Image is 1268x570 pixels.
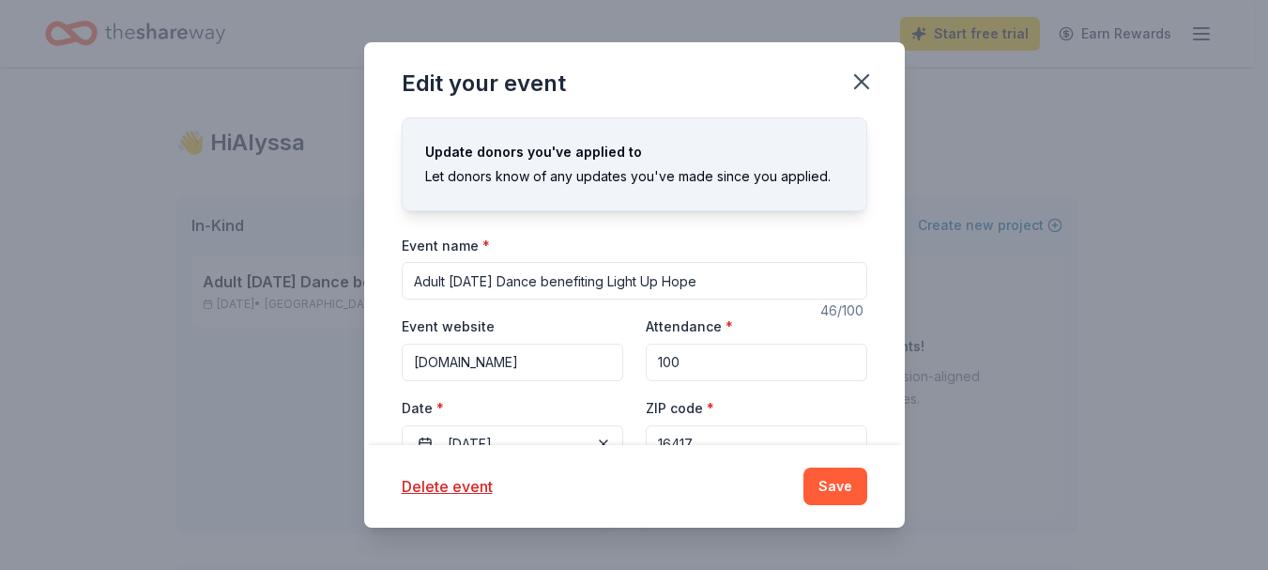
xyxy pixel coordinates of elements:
label: Event name [402,237,490,255]
label: Date [402,399,623,418]
label: Attendance [646,317,733,336]
div: Update donors you've applied to [425,141,844,163]
button: [DATE] [402,425,623,463]
label: Event website [402,317,495,336]
input: Spring Fundraiser [402,262,867,300]
input: 20 [646,344,867,381]
button: Save [803,468,867,505]
div: Edit your event [402,69,566,99]
input: https://www... [402,344,623,381]
div: Let donors know of any updates you've made since you applied. [425,165,844,188]
button: Delete event [402,475,493,498]
div: 46 /100 [820,300,867,322]
label: ZIP code [646,399,714,418]
input: 12345 (U.S. only) [646,425,867,463]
